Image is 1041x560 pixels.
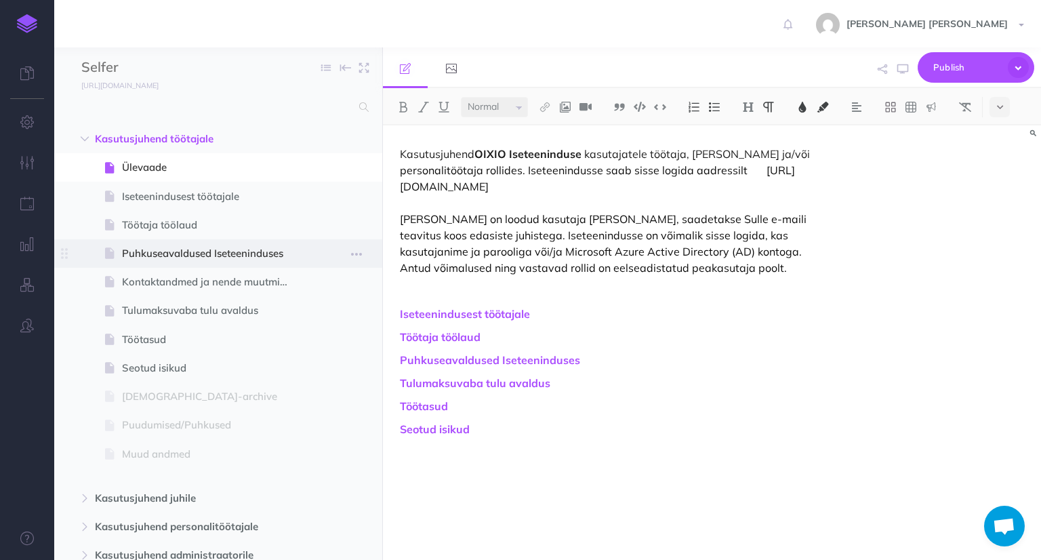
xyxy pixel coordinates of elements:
img: Paragraph button [762,102,775,113]
span: Kasutusjuhend personalitöötajale [95,519,284,535]
span: Puhkuseavaldused Iseteeninduses [122,245,301,262]
span: Iseteenindusest töötajale [122,188,301,205]
span: Puudumised/Puhkused [122,417,301,433]
input: Search [81,95,351,119]
img: Italic button [417,102,430,113]
a: Tulumaksuvaba tulu avaldus [400,376,550,390]
img: Unordered list button [708,102,720,113]
img: Callout dropdown menu button [925,102,937,113]
img: Underline button [438,102,450,113]
a: Iseteenindusest töötajale [400,307,530,321]
span: Kasutusjuhend juhile [95,490,284,506]
span: Töötasud [122,332,301,348]
span: [DEMOGRAPHIC_DATA]-archive [122,388,301,405]
img: Add image button [559,102,571,113]
a: Töötasud [400,399,448,413]
span: OIXIO Iseteeninduse [474,147,581,161]
img: Inline code button [654,102,666,112]
button: Publish [918,52,1034,83]
span: Kasutusjuhend töötajale [95,131,284,147]
img: Text color button [796,102,809,113]
img: 0bf3c2874891d965dab3c1b08e631cda.jpg [816,13,840,37]
span: [PERSON_NAME] [PERSON_NAME] [840,18,1015,30]
img: Code block button [634,102,646,112]
img: Clear styles button [959,102,971,113]
span: Seotud isikud [122,360,301,376]
img: Blockquote button [613,102,626,113]
img: Headings dropdown button [742,102,754,113]
a: [URL][DOMAIN_NAME] [54,78,172,92]
img: Alignment dropdown menu button [851,102,863,113]
img: Create table button [905,102,917,113]
span: [PERSON_NAME] on loodud kasutaja [PERSON_NAME], saadetakse Sulle e-maili teavitus koos edasiste j... [400,196,809,275]
div: Open chat [984,506,1025,546]
span: Tulumaksuvaba tulu avaldus [122,302,301,319]
span: Kontaktandmed ja nende muutmine [122,274,301,290]
a: Puhkuseavaldused Iseteeninduses [400,353,580,367]
a: Töötaja töölaud [400,330,481,344]
span: Töötaja töölaud [122,217,301,233]
img: Add video button [579,102,592,113]
img: Bold button [397,102,409,113]
img: Ordered list button [688,102,700,113]
span: Muud andmed [122,446,301,462]
small: [URL][DOMAIN_NAME] [81,81,159,90]
span: Publish [933,57,1001,78]
span: kasutajatele töötaja, [PERSON_NAME] ja/või personalitöötaja rollides. Iseteenindusse saab sisse l... [400,147,813,177]
span: Ülevaade [122,159,301,176]
span: Kasutusjuhend [400,147,474,161]
input: Documentation Name [81,58,241,78]
img: Link button [539,102,551,113]
img: logo-mark.svg [17,14,37,33]
img: Text background color button [817,102,829,113]
a: Seotud isikud [400,422,470,436]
